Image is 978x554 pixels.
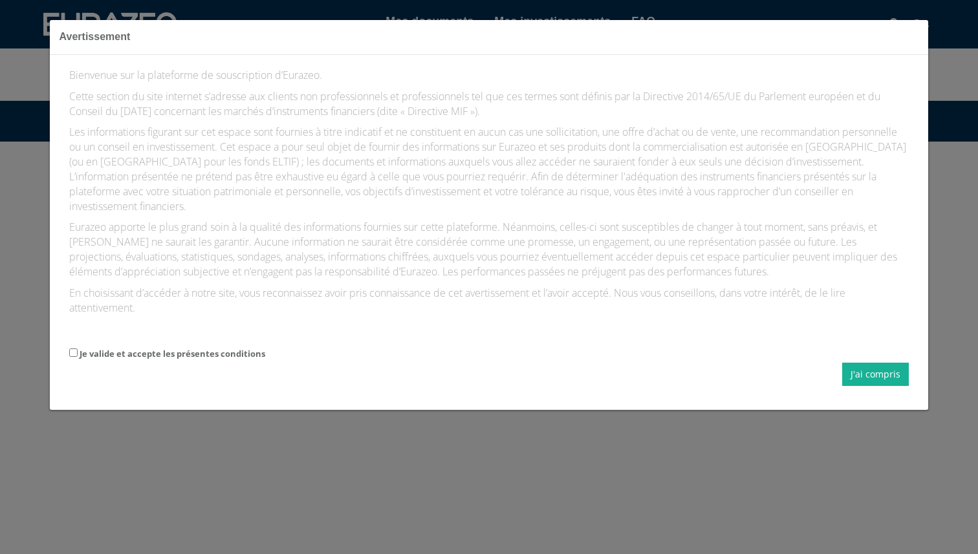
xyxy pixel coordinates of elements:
h3: Avertissement [60,30,919,45]
p: Bienvenue sur la plateforme de souscription d’Eurazeo. [69,68,909,83]
p: Eurazeo apporte le plus grand soin à la qualité des informations fournies sur cette plateforme. N... [69,220,909,279]
p: Les informations figurant sur cet espace sont fournies à titre indicatif et ne constituent en auc... [69,125,909,213]
label: Je valide et accepte les présentes conditions [80,348,265,360]
button: J'ai compris [842,363,909,386]
p: Cette section du site internet s’adresse aux clients non professionnels et professionnels tel que... [69,89,909,119]
p: En choisissant d’accéder à notre site, vous reconnaissez avoir pris connaissance de cet avertisse... [69,286,909,315]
